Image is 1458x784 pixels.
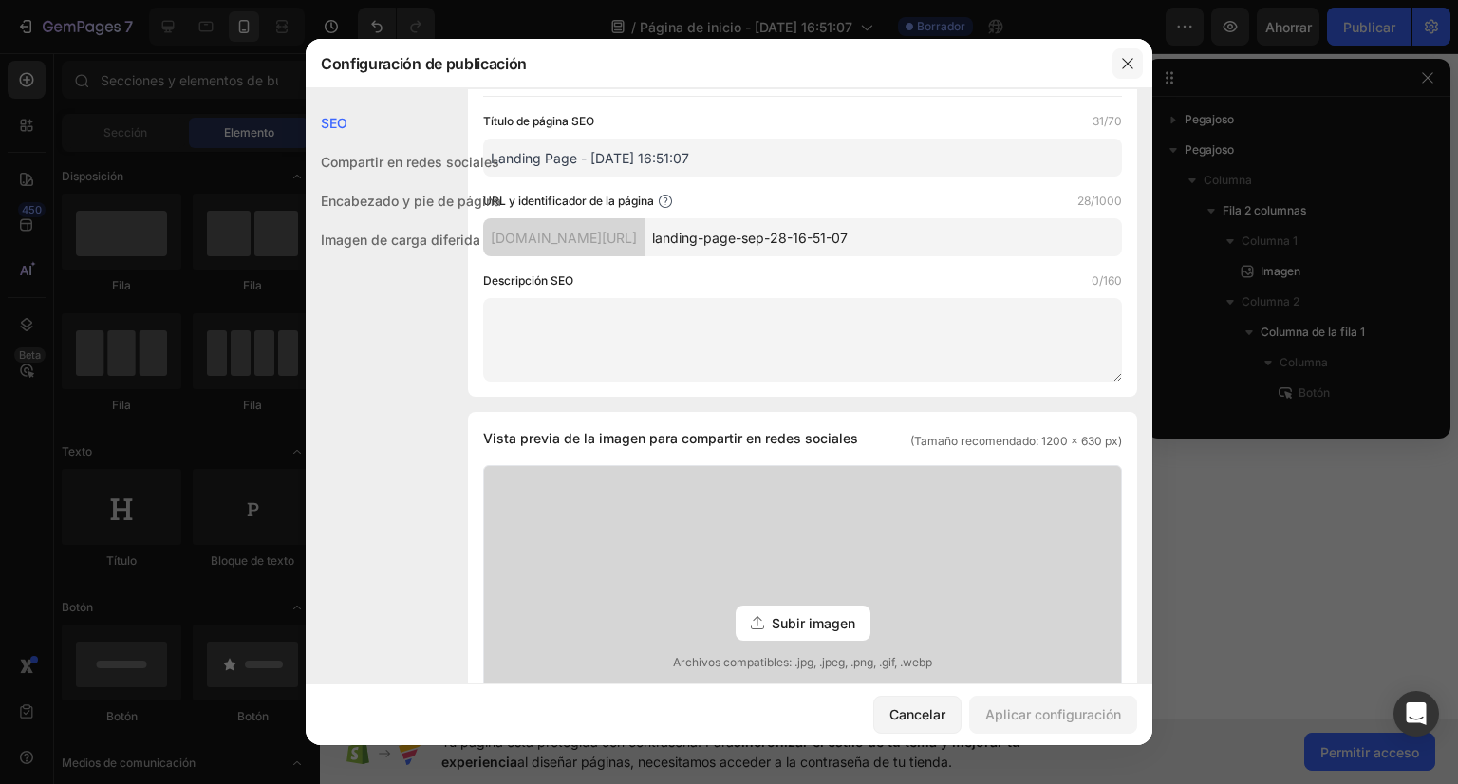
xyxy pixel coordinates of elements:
font: Cancelar [889,706,945,722]
font: Más de 1500 clientes satisfechos [194,483,292,508]
font: Configuración de publicación [321,54,527,73]
font: Imagen de carga diferida [321,232,480,248]
font: Compartir en redes sociales [321,154,499,170]
font: Subir imagen [772,615,855,631]
img: gempages_432750572815254551-6baeee64-f268-4ca2-b1a2-9e27d0a20a62.png [19,124,337,442]
a: Impulsa tu bienestar [19,606,337,651]
font: [DOMAIN_NAME][URL] [491,230,637,246]
div: Abrir Intercom Messenger [1393,691,1439,737]
img: gempages_432750572815254551-2d0d734f-5405-4c8a-8614-38ad4ae4ff69.png [124,46,232,97]
font: la bondad del matcha verde [21,562,266,624]
font: 31/70 [1093,114,1122,128]
font: Título de página SEO [483,114,594,128]
font: URL y identificador de la página [483,194,654,208]
font: Aplicar configuración [985,706,1121,722]
input: Manejar [645,218,1122,256]
font: (Tamaño recomendado: 1200 x 630 px) [910,434,1122,448]
font: SEO [321,115,347,131]
font: 28/1000 [1077,194,1122,208]
font: Vista previa de la imagen para compartir en redes sociales [483,430,858,446]
button: Aplicar configuración [969,696,1137,734]
font: Descripción SEO [483,273,573,288]
img: gempages_432750572815254551-354b0b53-b64f-4e13-8666-ba9611805631.png [19,480,106,511]
button: Cancelar [873,696,962,734]
span: iPhone 13 Mini ( 375 px) [95,9,223,28]
font: Archivos compatibles: .jpg, .jpeg, .png, .gif, .webp [673,655,932,669]
font: Encabezado y pie de página [321,193,501,209]
input: Título [483,139,1122,177]
font: Impulsa tu bienestar [103,621,232,636]
font: Refresca tu día con [21,529,243,557]
font: 0/160 [1092,273,1122,288]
